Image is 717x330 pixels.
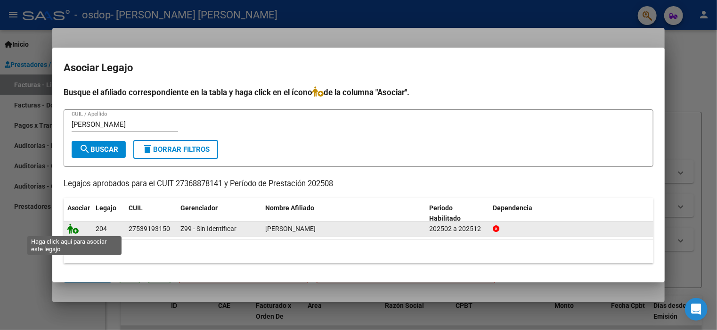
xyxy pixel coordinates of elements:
span: Gerenciador [180,204,218,212]
div: 202502 a 202512 [430,223,486,234]
button: Buscar [72,141,126,158]
datatable-header-cell: Dependencia [489,198,654,229]
span: Asociar [67,204,90,212]
datatable-header-cell: Nombre Afiliado [261,198,426,229]
h2: Asociar Legajo [64,59,653,77]
span: CUIL [129,204,143,212]
span: Legajo [96,204,116,212]
datatable-header-cell: Legajo [92,198,125,229]
span: Periodo Habilitado [430,204,461,223]
mat-icon: delete [142,143,153,155]
span: Buscar [79,145,118,154]
div: 27539193150 [129,223,170,234]
datatable-header-cell: CUIL [125,198,177,229]
span: Nombre Afiliado [265,204,314,212]
div: Open Intercom Messenger [685,298,708,321]
datatable-header-cell: Periodo Habilitado [426,198,489,229]
div: 1 registros [64,240,653,264]
datatable-header-cell: Gerenciador [177,198,261,229]
span: Z99 - Sin Identificar [180,225,236,232]
span: Dependencia [493,204,533,212]
p: Legajos aprobados para el CUIT 27368878141 y Período de Prestación 202508 [64,178,653,190]
span: Borrar Filtros [142,145,210,154]
h4: Busque el afiliado correspondiente en la tabla y haga click en el ícono de la columna "Asociar". [64,86,653,99]
span: MONTECHIARI VICTORIA [265,225,316,232]
mat-icon: search [79,143,90,155]
button: Borrar Filtros [133,140,218,159]
span: 204 [96,225,107,232]
datatable-header-cell: Asociar [64,198,92,229]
